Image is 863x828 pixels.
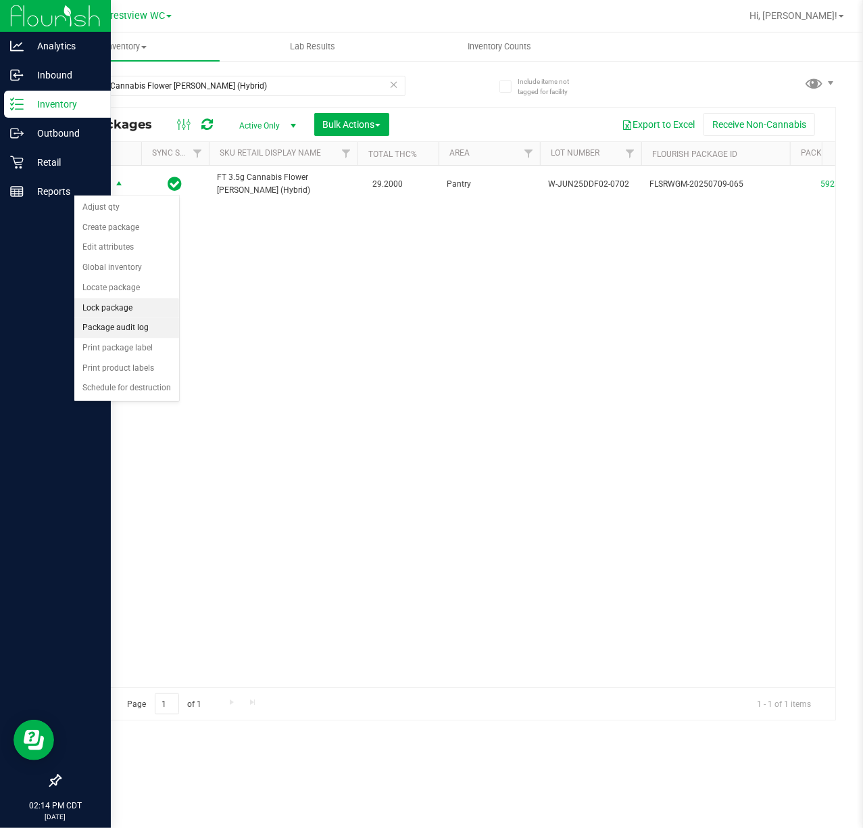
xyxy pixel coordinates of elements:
[518,76,585,97] span: Include items not tagged for facility
[24,183,105,200] p: Reports
[74,278,179,298] li: Locate package
[366,175,410,194] span: 29.2000
[801,148,847,158] a: Package ID
[6,812,105,822] p: [DATE]
[447,178,532,191] span: Pantry
[217,171,349,197] span: FT 3.5g Cannabis Flower [PERSON_NAME] (Hybrid)
[518,142,540,165] a: Filter
[10,68,24,82] inline-svg: Inbound
[613,113,704,136] button: Export to Excel
[449,148,470,158] a: Area
[10,185,24,198] inline-svg: Reports
[704,113,815,136] button: Receive Non-Cannabis
[652,149,737,159] a: Flourish Package ID
[74,318,179,338] li: Package audit log
[59,76,405,96] input: Search Package ID, Item Name, SKU, Lot or Part Number...
[335,142,357,165] a: Filter
[74,237,179,258] li: Edit attributes
[10,39,24,53] inline-svg: Analytics
[187,142,209,165] a: Filter
[368,149,417,159] a: Total THC%
[32,41,220,53] span: Inventory
[74,258,179,278] li: Global inventory
[155,693,179,714] input: 1
[74,218,179,238] li: Create package
[406,32,593,61] a: Inventory Counts
[619,142,641,165] a: Filter
[74,338,179,359] li: Print package label
[551,148,599,158] a: Lot Number
[449,41,549,53] span: Inventory Counts
[24,96,105,112] p: Inventory
[746,693,822,714] span: 1 - 1 of 1 items
[272,41,353,53] span: Lab Results
[24,67,105,83] p: Inbound
[152,148,204,158] a: Sync Status
[749,10,837,21] span: Hi, [PERSON_NAME]!
[74,198,179,218] li: Adjust qty
[10,127,24,140] inline-svg: Outbound
[104,10,165,22] span: Crestview WC
[74,378,179,398] li: Schedule for destruction
[10,156,24,169] inline-svg: Retail
[314,113,389,136] button: Bulk Actions
[32,32,220,61] a: Inventory
[220,32,407,61] a: Lab Results
[24,154,105,170] p: Retail
[548,178,633,191] span: W-JUN25DDF02-0702
[70,117,166,132] span: All Packages
[649,178,782,191] span: FLSRWGM-20250709-065
[220,148,321,158] a: SKU Retail Display Name
[74,359,179,379] li: Print product labels
[24,38,105,54] p: Analytics
[116,693,213,714] span: Page of 1
[10,97,24,111] inline-svg: Inventory
[74,298,179,319] li: Lock package
[14,720,54,760] iframe: Resource center
[24,125,105,141] p: Outbound
[323,119,380,130] span: Bulk Actions
[168,175,182,193] span: In Sync
[6,800,105,812] p: 02:14 PM CDT
[389,76,399,93] span: Clear
[111,175,128,194] span: select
